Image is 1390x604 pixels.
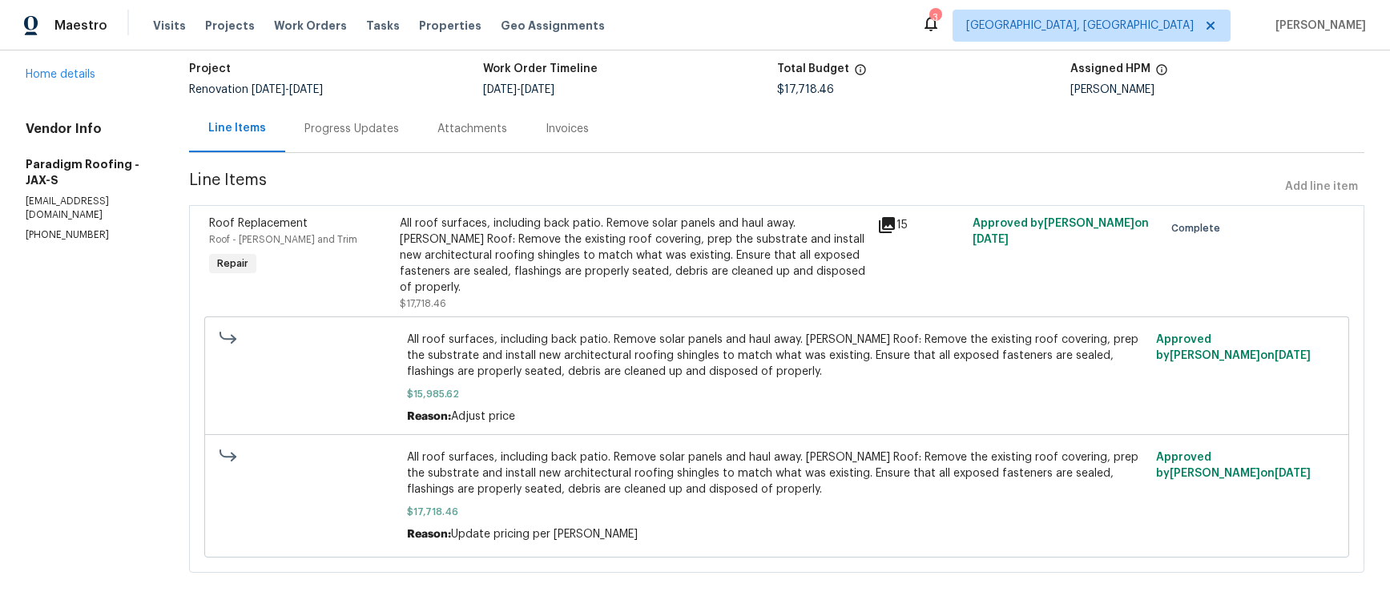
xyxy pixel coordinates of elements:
span: Properties [419,18,481,34]
div: 15 [877,215,963,235]
span: Work Orders [274,18,347,34]
p: [PHONE_NUMBER] [26,228,151,242]
span: $17,718.46 [407,504,1146,520]
span: [DATE] [1275,350,1311,361]
p: [EMAIL_ADDRESS][DOMAIN_NAME] [26,195,151,222]
span: The total cost of line items that have been proposed by Opendoor. This sum includes line items th... [854,63,867,84]
span: All roof surfaces, including back patio. Remove solar panels and haul away. [PERSON_NAME] Roof: R... [407,449,1146,497]
span: Update pricing per [PERSON_NAME] [451,529,638,540]
span: Reason: [407,529,451,540]
span: Tasks [366,20,400,31]
span: - [252,84,323,95]
div: Line Items [208,120,266,136]
span: $15,985.62 [407,386,1146,402]
span: Approved by [PERSON_NAME] on [1156,334,1311,361]
span: [DATE] [973,234,1009,245]
span: [DATE] [1275,468,1311,479]
span: Maestro [54,18,107,34]
span: Adjust price [451,411,515,422]
div: All roof surfaces, including back patio. Remove solar panels and haul away. [PERSON_NAME] Roof: R... [400,215,867,296]
span: [DATE] [289,84,323,95]
h5: Work Order Timeline [483,63,598,74]
span: [DATE] [483,84,517,95]
span: Reason: [407,411,451,422]
span: Renovation [189,84,323,95]
span: Line Items [189,172,1279,202]
span: Geo Assignments [501,18,605,34]
span: Complete [1171,220,1227,236]
span: - [483,84,554,95]
h4: Vendor Info [26,121,151,137]
span: $17,718.46 [400,299,446,308]
span: [PERSON_NAME] [1269,18,1366,34]
h5: Project [189,63,231,74]
h5: Paradigm Roofing - JAX-S [26,156,151,188]
span: Projects [205,18,255,34]
a: Home details [26,69,95,80]
h5: Total Budget [777,63,849,74]
span: Roof - [PERSON_NAME] and Trim [209,235,357,244]
span: $17,718.46 [777,84,834,95]
h5: Assigned HPM [1070,63,1150,74]
span: The hpm assigned to this work order. [1155,63,1168,84]
div: 3 [929,10,941,26]
span: Roof Replacement [209,218,308,229]
span: [GEOGRAPHIC_DATA], [GEOGRAPHIC_DATA] [966,18,1194,34]
span: Approved by [PERSON_NAME] on [973,218,1149,245]
div: [PERSON_NAME] [1070,84,1364,95]
span: [DATE] [521,84,554,95]
span: Repair [211,256,255,272]
div: Attachments [437,121,507,137]
span: [DATE] [252,84,285,95]
div: Progress Updates [304,121,399,137]
span: Approved by [PERSON_NAME] on [1156,452,1311,479]
span: All roof surfaces, including back patio. Remove solar panels and haul away. [PERSON_NAME] Roof: R... [407,332,1146,380]
div: Invoices [546,121,589,137]
span: Visits [153,18,186,34]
